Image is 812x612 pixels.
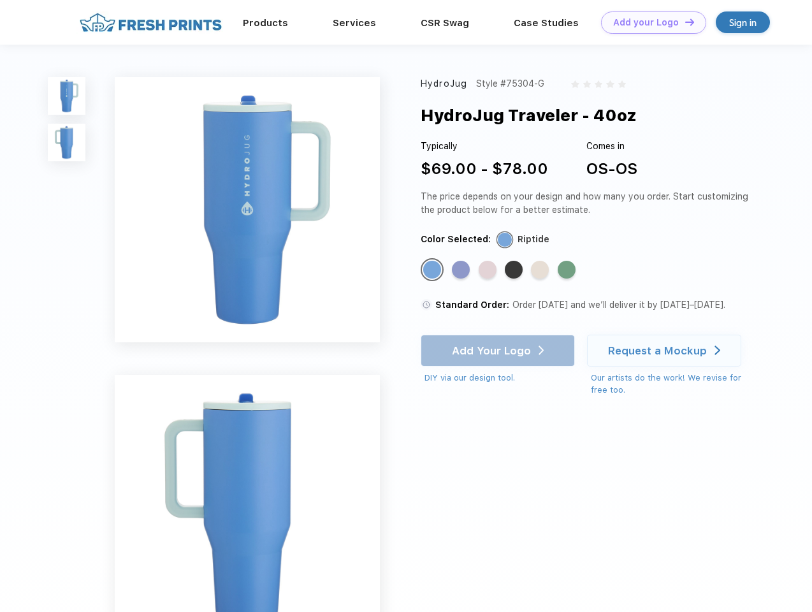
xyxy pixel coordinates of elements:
div: Add your Logo [613,17,679,28]
img: fo%20logo%202.webp [76,11,226,34]
img: func=resize&h=100 [48,124,85,161]
span: Standard Order: [435,300,509,310]
img: func=resize&h=640 [115,77,380,342]
div: Style #75304-G [476,77,544,91]
div: Color Selected: [421,233,491,246]
div: The price depends on your design and how many you order. Start customizing the product below for ... [421,190,753,217]
div: $69.00 - $78.00 [421,157,548,180]
img: standard order [421,299,432,310]
a: Sign in [716,11,770,33]
div: Our artists do the work! We revise for free too. [591,372,753,397]
div: Typically [421,140,548,153]
div: HydroJug Traveler - 40oz [421,103,637,127]
div: Sage [558,261,576,279]
img: gray_star.svg [571,80,579,88]
div: Request a Mockup [608,344,707,357]
div: Cream [531,261,549,279]
a: Products [243,17,288,29]
div: HydroJug [421,77,467,91]
img: DT [685,18,694,25]
img: gray_star.svg [595,80,602,88]
img: white arrow [714,346,720,355]
div: Riptide [518,233,549,246]
div: OS-OS [586,157,637,180]
div: Sign in [729,15,757,30]
div: DIY via our design tool. [424,372,575,384]
div: Riptide [423,261,441,279]
div: Comes in [586,140,637,153]
img: gray_star.svg [618,80,626,88]
img: func=resize&h=100 [48,77,85,115]
img: gray_star.svg [606,80,614,88]
div: Black [505,261,523,279]
span: Order [DATE] and we’ll deliver it by [DATE]–[DATE]. [512,300,725,310]
div: Pink Sand [479,261,497,279]
div: Peri [452,261,470,279]
img: gray_star.svg [583,80,591,88]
